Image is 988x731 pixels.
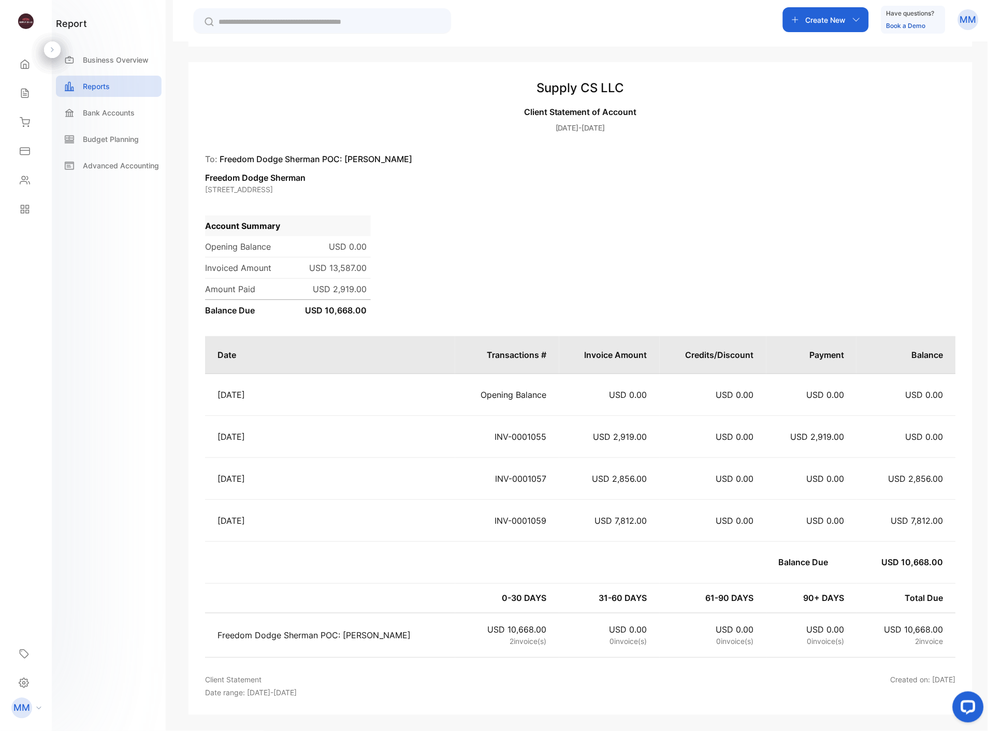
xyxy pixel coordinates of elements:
[716,474,754,484] span: USD 0.00
[305,305,367,316] span: USD 10,668.00
[559,584,660,613] td: 31-60 DAYS
[891,675,956,685] p: Created on: [DATE]
[205,184,956,195] p: [STREET_ADDRESS]
[205,153,217,165] p: To:
[309,263,367,273] span: USD 13,587.00
[592,474,647,484] span: USD 2,856.00
[56,102,162,123] a: Bank Accounts
[945,687,988,731] iframe: LiveChat chat widget
[455,500,559,542] td: INV-0001059
[806,625,844,635] span: USD 0.00
[205,675,261,685] p: Client Statement
[83,81,110,92] p: Reports
[313,284,367,294] span: USD 2,919.00
[716,432,754,442] span: USD 0.00
[205,106,956,118] p: Client Statement of Account
[906,390,943,400] span: USD 0.00
[882,557,943,568] span: USD 10,668.00
[891,515,943,526] span: USD 7,812.00
[856,336,956,374] td: Balance
[83,134,139,145] p: Budget Planning
[806,390,844,400] span: USD 0.00
[559,336,660,374] td: Invoice Amount
[783,7,869,32] button: Create New
[960,13,977,26] p: MM
[205,500,455,542] td: [DATE]
[716,515,754,526] span: USD 0.00
[205,613,455,658] td: Freedom Dodge Sherman POC: [PERSON_NAME]
[205,458,455,500] td: [DATE]
[716,390,754,400] span: USD 0.00
[217,153,412,165] p: Freedom Dodge Sherman POC: [PERSON_NAME]
[205,79,956,97] h3: Supply CS LLC
[609,625,647,635] span: USD 0.00
[806,474,844,484] span: USD 0.00
[455,458,559,500] td: INV-0001057
[205,283,255,295] p: Amount Paid
[884,625,943,635] span: USD 10,668.00
[455,416,559,458] td: INV-0001055
[887,22,926,30] a: Book a Demo
[887,8,935,19] p: Have questions?
[56,76,162,97] a: Reports
[455,374,559,416] td: Opening Balance
[609,390,647,400] span: USD 0.00
[205,687,956,698] p: Date range: [DATE]-[DATE]
[766,336,856,374] td: Payment
[672,636,754,647] p: 0 invoice(s)
[329,241,367,252] span: USD 0.00
[205,336,455,374] td: Date
[56,17,87,31] h1: report
[906,432,943,442] span: USD 0.00
[205,171,956,184] p: Freedom Dodge Sherman
[205,220,371,232] p: Account Summary
[205,304,255,317] p: Balance Due
[83,107,135,118] p: Bank Accounts
[889,474,943,484] span: USD 2,856.00
[806,15,846,25] p: Create New
[790,432,844,442] span: USD 2,919.00
[660,584,766,613] td: 61-90 DAYS
[766,584,856,613] td: 90+ DAYS
[572,636,647,647] p: 0 invoice(s)
[806,515,844,526] span: USD 0.00
[595,515,647,526] span: USD 7,812.00
[468,636,547,647] p: 2 invoice(s)
[869,636,943,647] p: 2 invoice
[455,584,559,613] td: 0-30 DAYS
[779,636,844,647] p: 0 invoice(s)
[488,625,547,635] span: USD 10,668.00
[716,625,754,635] span: USD 0.00
[766,542,856,584] td: Balance Due
[56,128,162,150] a: Budget Planning
[856,584,956,613] td: Total Due
[83,160,159,171] p: Advanced Accounting
[83,54,149,65] p: Business Overview
[205,416,455,458] td: [DATE]
[18,13,34,29] img: logo
[205,240,271,253] p: Opening Balance
[205,122,956,133] p: [DATE]-[DATE]
[958,7,979,32] button: MM
[455,336,559,374] td: Transactions #
[56,49,162,70] a: Business Overview
[56,155,162,176] a: Advanced Accounting
[593,432,647,442] span: USD 2,919.00
[205,374,455,416] td: [DATE]
[660,336,766,374] td: Credits/Discount
[205,262,271,274] p: Invoiced Amount
[13,701,30,715] p: MM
